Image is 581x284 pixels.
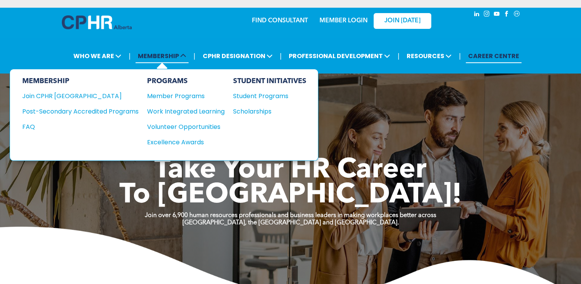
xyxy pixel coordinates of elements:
a: instagram [483,10,491,20]
span: MEMBERSHIP [136,49,189,63]
span: PROFESSIONAL DEVELOPMENT [286,49,392,63]
strong: [GEOGRAPHIC_DATA], the [GEOGRAPHIC_DATA] and [GEOGRAPHIC_DATA]. [182,220,399,226]
li: | [280,48,282,64]
a: FAQ [22,122,139,132]
a: linkedin [473,10,481,20]
img: A blue and white logo for cp alberta [62,15,132,29]
a: youtube [493,10,501,20]
div: Member Programs [147,91,217,101]
span: To [GEOGRAPHIC_DATA]! [119,182,462,209]
div: Work Integrated Learning [147,107,217,116]
div: Student Programs [233,91,299,101]
a: FIND CONSULTANT [252,18,308,24]
a: facebook [503,10,511,20]
a: Join CPHR [GEOGRAPHIC_DATA] [22,91,139,101]
div: STUDENT INITIATIVES [233,77,306,85]
a: Work Integrated Learning [147,107,225,116]
div: Post-Secondary Accredited Programs [22,107,127,116]
div: Join CPHR [GEOGRAPHIC_DATA] [22,91,127,101]
div: Volunteer Opportunities [147,122,217,132]
a: Social network [513,10,521,20]
div: FAQ [22,122,127,132]
a: MEMBER LOGIN [319,18,367,24]
strong: Join over 6,900 human resources professionals and business leaders in making workplaces better ac... [145,212,436,219]
a: Post-Secondary Accredited Programs [22,107,139,116]
span: WHO WE ARE [71,49,124,63]
a: Excellence Awards [147,137,225,147]
li: | [397,48,399,64]
a: CAREER CENTRE [466,49,521,63]
a: Volunteer Opportunities [147,122,225,132]
div: Excellence Awards [147,137,217,147]
span: CPHR DESIGNATION [200,49,275,63]
a: Scholarships [233,107,306,116]
li: | [194,48,195,64]
div: MEMBERSHIP [22,77,139,85]
span: JOIN [DATE] [384,17,420,25]
a: Student Programs [233,91,306,101]
a: Member Programs [147,91,225,101]
span: Take Your HR Career [154,157,427,184]
div: Scholarships [233,107,299,116]
span: RESOURCES [404,49,454,63]
li: | [129,48,131,64]
li: | [459,48,461,64]
a: JOIN [DATE] [374,13,431,29]
div: PROGRAMS [147,77,225,85]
